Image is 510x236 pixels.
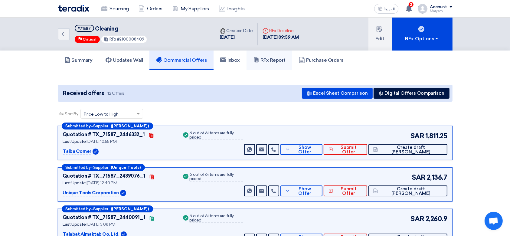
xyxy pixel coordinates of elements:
[93,207,109,211] span: Supplier
[292,145,318,154] span: Show Offer
[190,131,243,140] div: 6 out of 6 items are fully priced
[64,57,93,63] h5: Summary
[190,172,243,182] div: 6 out of 6 items are fully priced
[107,90,124,96] span: 12 Offers
[302,88,373,99] button: Excel Sheet Comparison
[430,9,453,13] div: Maryam
[368,144,447,155] button: Create draft [PERSON_NAME]
[111,207,149,211] b: ([PERSON_NAME])
[120,190,126,196] img: Verified Account
[410,131,424,141] span: SAR
[253,57,286,63] h5: RFx Report
[134,2,167,15] a: Orders
[427,172,447,182] span: 2,136.7
[65,111,78,117] span: Sort By
[78,27,91,31] div: #71587
[63,172,145,180] div: Quotation # TX_71587_2439076_1
[485,212,503,230] div: Open chat
[220,28,253,34] div: Creation Date
[66,207,91,211] span: Submitted by
[425,131,447,141] span: 1,811.25
[111,124,149,128] b: ([PERSON_NAME])
[263,28,299,34] div: RFx Deadline
[426,214,447,224] span: 2,260.9
[87,139,117,144] span: [DATE] 10:55 PM
[66,124,91,128] span: Submitted by
[95,25,118,32] span: Cleaning
[58,51,99,70] a: Summary
[63,139,86,144] span: Last Update
[409,2,414,7] span: 2
[379,145,442,154] span: Create draft [PERSON_NAME]
[335,187,362,196] span: Submit Offer
[292,51,350,70] a: Purchase Orders
[220,57,240,63] h5: Inbox
[99,51,149,70] a: Updates Wall
[149,51,214,70] a: Commercial Offers
[379,187,442,196] span: Create draft [PERSON_NAME]
[430,5,447,10] div: Account
[280,144,322,155] button: Show Offer
[156,57,207,63] h5: Commercial Offers
[292,187,318,196] span: Show Offer
[412,172,426,182] span: SAR
[63,214,145,221] div: Quotation # TX_71587_2440091_1
[62,205,153,212] div: –
[63,89,104,97] span: Received offers
[190,214,243,223] div: 6 out of 6 items are fully priced
[368,18,392,51] button: Edit
[63,148,91,155] p: Taiba Corner
[384,7,395,11] span: العربية
[83,37,97,41] span: Critical
[62,164,145,171] div: –
[93,149,99,155] img: Verified Account
[247,51,292,70] a: RFx Report
[368,185,447,196] button: Create draft [PERSON_NAME]
[110,37,116,41] span: RFx
[63,222,86,227] span: Last Update
[62,123,153,129] div: –
[335,145,362,154] span: Submit Offer
[117,37,144,41] span: #2100008409
[84,111,119,117] span: Price Low to High
[87,180,117,185] span: [DATE] 12:40 PM
[93,124,109,128] span: Supplier
[280,185,322,196] button: Show Offer
[63,131,145,138] div: Quotation # TX_71587_2446332_1
[410,214,424,224] span: SAR
[299,57,344,63] h5: Purchase Orders
[392,18,453,51] button: RFx Options
[167,2,214,15] a: My Suppliers
[63,180,86,185] span: Last Update
[87,222,116,227] span: [DATE] 3:08 PM
[66,166,91,169] span: Submitted by
[418,4,427,14] img: profile_test.png
[374,4,398,14] button: العربية
[106,57,143,63] h5: Updates Wall
[263,34,299,41] div: [DATE] 09:59 AM
[214,2,249,15] a: Insights
[111,166,141,169] b: (Unique Tools)
[405,35,439,42] div: RFx Options
[75,25,148,32] h5: Cleaning
[93,166,109,169] span: Supplier
[58,5,89,12] img: Teradix logo
[374,88,450,99] button: Digital Offers Comparison
[63,189,119,197] p: Unique Tools Corporation
[220,34,253,41] div: [DATE]
[96,2,134,15] a: Sourcing
[324,185,367,196] button: Submit Offer
[214,51,247,70] a: Inbox
[324,144,367,155] button: Submit Offer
